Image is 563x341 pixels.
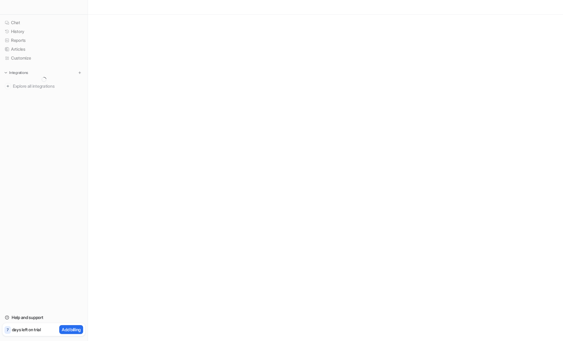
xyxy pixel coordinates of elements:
a: Help and support [2,313,85,322]
a: Chat [2,18,85,27]
a: Articles [2,45,85,53]
img: expand menu [4,71,8,75]
img: explore all integrations [5,83,11,89]
p: Add billing [62,326,81,333]
p: Integrations [9,70,28,75]
a: Reports [2,36,85,45]
button: Integrations [2,70,30,76]
span: Explore all integrations [13,81,83,91]
img: menu_add.svg [78,71,82,75]
button: Add billing [59,325,83,334]
p: days left on trial [12,326,41,333]
a: Customize [2,54,85,62]
a: Explore all integrations [2,82,85,90]
p: 7 [7,327,9,333]
a: History [2,27,85,36]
